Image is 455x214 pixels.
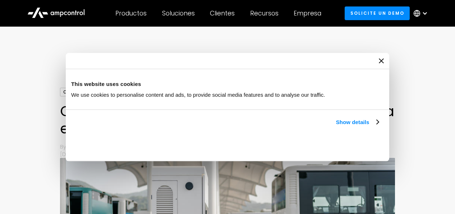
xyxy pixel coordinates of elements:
h1: Cómo monitorear los cargadores ABB de manera efectiva [60,103,395,137]
div: Charging Technology [60,88,120,96]
div: Productos [115,9,147,17]
div: Empresa [294,9,321,17]
a: Solicite un demo [345,6,410,20]
a: Show details [336,118,378,127]
span: We use cookies to personalise content and ads, to provide social media features and to analyse ou... [71,92,325,98]
div: Soluciones [162,9,195,17]
button: Close banner [379,58,384,63]
div: Recursos [250,9,279,17]
p: By [60,143,68,150]
button: Okay [278,135,381,155]
div: Clientes [210,9,235,17]
p: [DATE] [60,150,395,158]
div: This website uses cookies [71,80,384,88]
